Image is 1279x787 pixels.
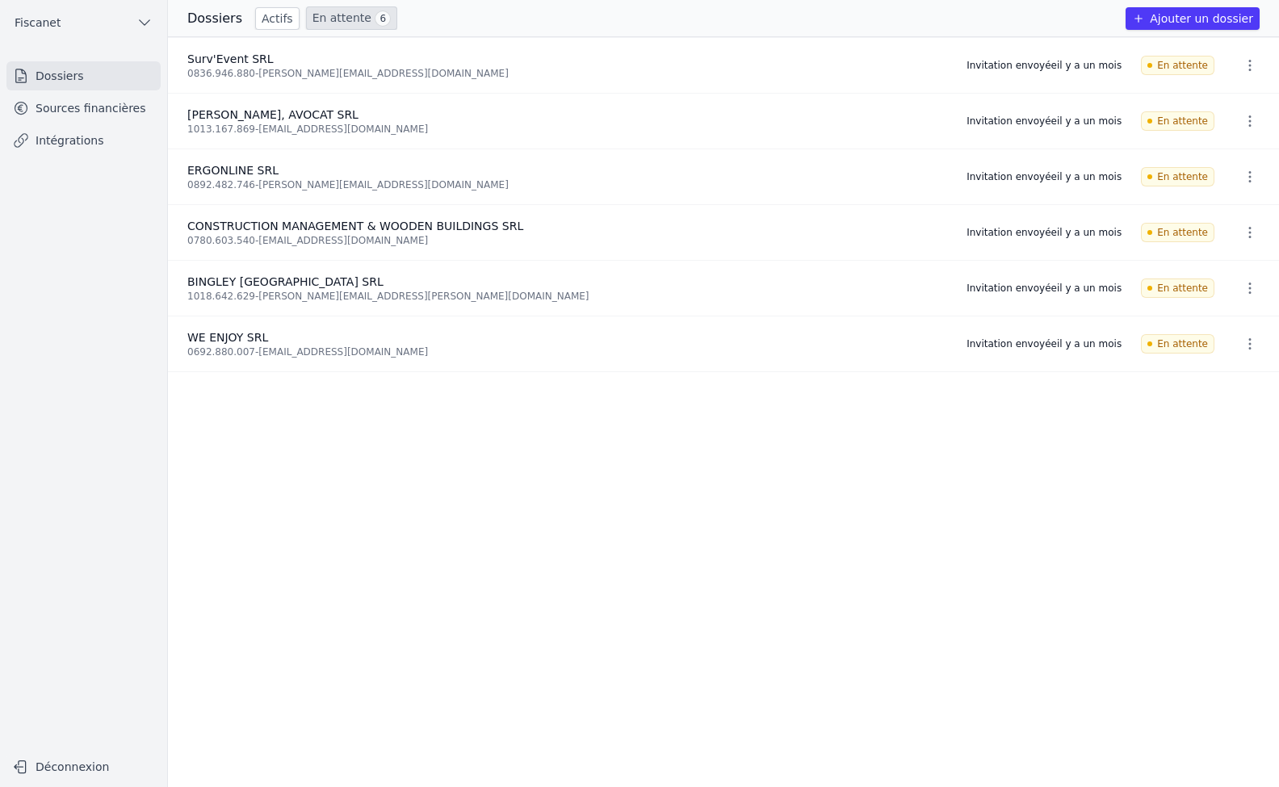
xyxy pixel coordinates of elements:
[187,123,947,136] div: 1013.167.869 - [EMAIL_ADDRESS][DOMAIN_NAME]
[1141,56,1214,75] span: En attente
[967,226,1122,239] div: Invitation envoyée il y a un mois
[187,234,947,247] div: 0780.603.540 - [EMAIL_ADDRESS][DOMAIN_NAME]
[6,126,161,155] a: Intégrations
[967,59,1122,72] div: Invitation envoyée il y a un mois
[187,9,242,28] h3: Dossiers
[15,15,61,31] span: Fiscanet
[187,345,947,358] div: 0692.880.007 - [EMAIL_ADDRESS][DOMAIN_NAME]
[187,164,279,177] span: ERGONLINE SRL
[187,108,359,121] span: [PERSON_NAME], AVOCAT SRL
[306,6,397,30] a: En attente 6
[1141,167,1214,186] span: En attente
[1141,334,1214,354] span: En attente
[187,220,523,232] span: CONSTRUCTION MANAGEMENT & WOODEN BUILDINGS SRL
[187,67,947,80] div: 0836.946.880 - [PERSON_NAME][EMAIL_ADDRESS][DOMAIN_NAME]
[967,337,1122,350] div: Invitation envoyée il y a un mois
[1141,223,1214,242] span: En attente
[187,178,947,191] div: 0892.482.746 - [PERSON_NAME][EMAIL_ADDRESS][DOMAIN_NAME]
[1141,278,1214,298] span: En attente
[967,115,1122,128] div: Invitation envoyée il y a un mois
[967,282,1122,295] div: Invitation envoyée il y a un mois
[6,10,161,36] button: Fiscanet
[1126,7,1260,30] button: Ajouter un dossier
[255,7,300,30] a: Actifs
[6,94,161,123] a: Sources financières
[6,754,161,780] button: Déconnexion
[967,170,1122,183] div: Invitation envoyée il y a un mois
[6,61,161,90] a: Dossiers
[1141,111,1214,131] span: En attente
[375,10,391,27] span: 6
[187,290,947,303] div: 1018.642.629 - [PERSON_NAME][EMAIL_ADDRESS][PERSON_NAME][DOMAIN_NAME]
[187,331,268,344] span: WE ENJOY SRL
[187,275,384,288] span: BINGLEY [GEOGRAPHIC_DATA] SRL
[187,52,274,65] span: Surv'Event SRL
